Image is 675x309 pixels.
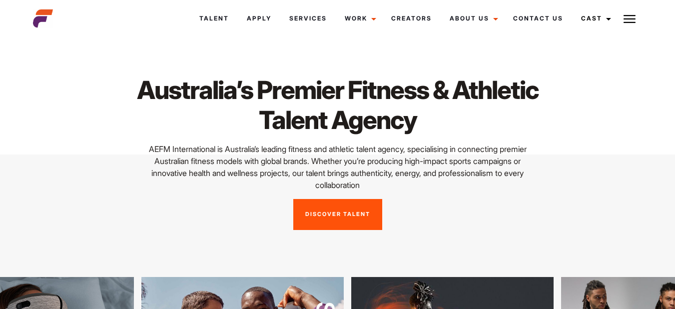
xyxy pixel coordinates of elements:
[382,5,441,32] a: Creators
[572,5,617,32] a: Cast
[190,5,238,32] a: Talent
[33,8,53,28] img: cropped-aefm-brand-fav-22-square.png
[441,5,504,32] a: About Us
[136,75,539,135] h1: Australia’s Premier Fitness & Athletic Talent Agency
[280,5,336,32] a: Services
[336,5,382,32] a: Work
[293,199,382,230] a: Discover Talent
[136,143,539,191] p: AEFM International is Australia’s leading fitness and athletic talent agency, specialising in con...
[504,5,572,32] a: Contact Us
[238,5,280,32] a: Apply
[624,13,636,25] img: Burger icon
